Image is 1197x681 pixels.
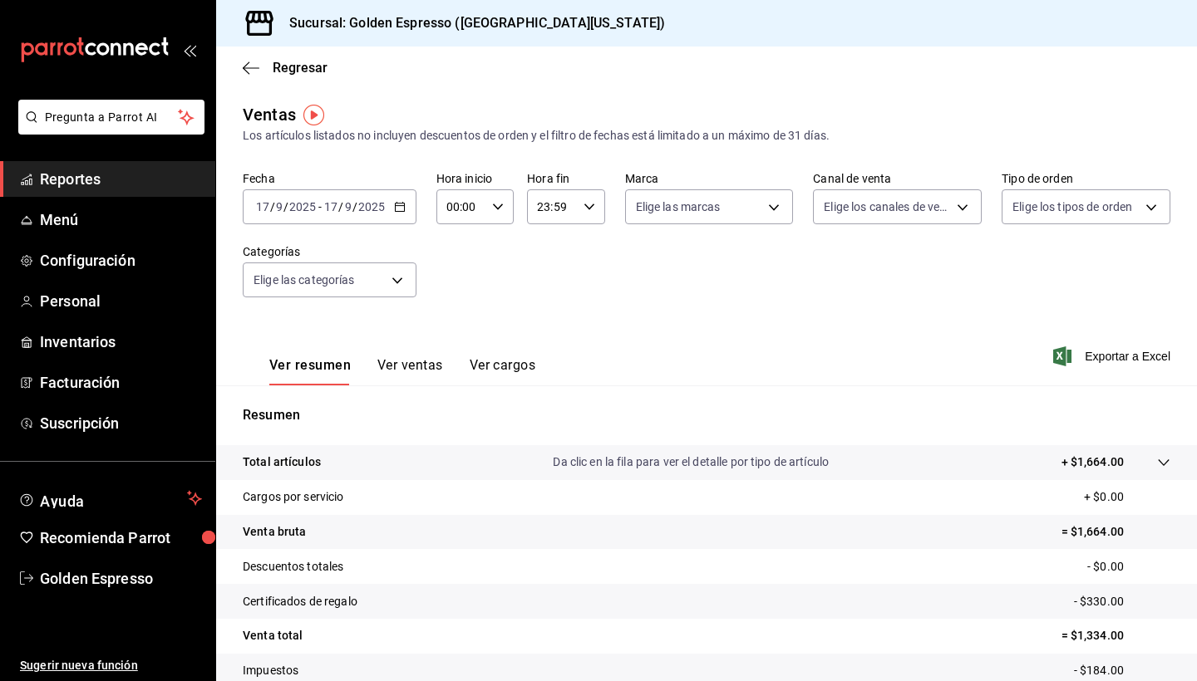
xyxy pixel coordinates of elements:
span: Suscripción [40,412,202,434]
p: Resumen [243,405,1170,425]
input: -- [344,200,352,213]
span: Golden Espresso [40,567,202,590]
span: Elige los canales de venta [824,198,951,215]
p: + $0.00 [1084,488,1170,506]
div: navigation tabs [269,357,535,385]
input: -- [323,200,338,213]
div: Ventas [243,102,296,127]
span: Elige los tipos de orden [1012,198,1132,215]
div: Los artículos listados no incluyen descuentos de orden y el filtro de fechas está limitado a un m... [243,127,1170,145]
span: Recomienda Parrot [40,527,202,549]
label: Categorías [243,246,416,257]
span: Reportes [40,168,202,190]
p: - $330.00 [1074,593,1170,610]
p: Cargos por servicio [243,488,344,506]
button: Ver ventas [377,357,443,385]
p: Impuestos [243,662,298,679]
button: open_drawer_menu [183,43,196,56]
h3: Sucursal: Golden Espresso ([GEOGRAPHIC_DATA][US_STATE]) [276,13,665,33]
span: Pregunta a Parrot AI [45,109,179,126]
label: Canal de venta [813,173,982,184]
span: / [352,200,357,213]
p: = $1,334.00 [1062,627,1170,644]
label: Hora fin [527,173,604,184]
span: Configuración [40,249,202,272]
label: Marca [625,173,794,184]
img: Tooltip marker [303,105,324,125]
button: Ver cargos [470,357,536,385]
label: Hora inicio [436,173,514,184]
button: Regresar [243,60,328,76]
span: Elige las marcas [636,198,721,215]
span: / [338,200,343,213]
input: ---- [357,200,386,213]
p: Descuentos totales [243,558,343,576]
input: ---- [288,200,317,213]
span: - [318,200,322,213]
span: Inventarios [40,331,202,353]
button: Exportar a Excel [1057,346,1170,366]
p: Venta bruta [243,523,306,541]
p: Certificados de regalo [243,593,357,610]
p: Venta total [243,627,303,644]
button: Pregunta a Parrot AI [18,100,204,135]
button: Ver resumen [269,357,351,385]
p: = $1,664.00 [1062,523,1170,541]
label: Tipo de orden [1002,173,1170,184]
input: -- [275,200,283,213]
span: / [283,200,288,213]
p: - $184.00 [1074,662,1170,679]
span: Elige las categorías [254,272,355,288]
label: Fecha [243,173,416,184]
span: Personal [40,290,202,312]
span: Facturación [40,371,202,394]
p: Total artículos [243,453,321,471]
span: Sugerir nueva función [20,657,202,674]
span: Ayuda [40,488,180,508]
p: - $0.00 [1087,558,1170,576]
a: Pregunta a Parrot AI [12,120,204,138]
input: -- [255,200,270,213]
span: Menú [40,208,202,231]
span: Regresar [273,60,328,76]
p: + $1,664.00 [1062,453,1124,471]
span: / [270,200,275,213]
p: Da clic en la fila para ver el detalle por tipo de artículo [553,453,829,471]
